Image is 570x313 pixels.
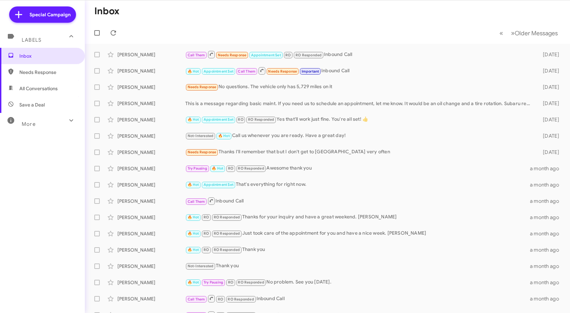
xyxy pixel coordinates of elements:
[228,280,233,285] span: RO
[188,117,199,122] span: 🔥 Hot
[188,53,205,57] span: Call Them
[117,279,185,286] div: [PERSON_NAME]
[204,215,209,219] span: RO
[530,165,565,172] div: a month ago
[530,198,565,204] div: a month ago
[511,29,515,37] span: »
[204,182,233,187] span: Appointment Set
[22,121,36,127] span: More
[204,69,233,74] span: Appointment Set
[188,215,199,219] span: 🔥 Hot
[530,295,565,302] div: a month ago
[204,231,209,236] span: RO
[185,213,530,221] div: Thanks for your inquiry and have a great weekend. [PERSON_NAME]
[188,85,216,89] span: Needs Response
[117,295,185,302] div: [PERSON_NAME]
[188,264,214,268] span: Not-Interested
[188,248,199,252] span: 🔥 Hot
[530,247,565,253] div: a month ago
[238,69,255,74] span: Call Them
[268,69,297,74] span: Needs Response
[117,263,185,270] div: [PERSON_NAME]
[185,197,530,205] div: Inbound Call
[218,53,247,57] span: Needs Response
[533,116,565,123] div: [DATE]
[251,53,281,57] span: Appointment Set
[530,230,565,237] div: a month ago
[19,85,58,92] span: All Conversations
[188,280,199,285] span: 🔥 Hot
[185,66,533,75] div: Inbound Call
[515,30,558,37] span: Older Messages
[19,53,77,59] span: Inbox
[188,231,199,236] span: 🔥 Hot
[238,117,243,122] span: RO
[533,133,565,139] div: [DATE]
[530,263,565,270] div: a month ago
[238,280,264,285] span: RO Responded
[533,51,565,58] div: [DATE]
[214,215,240,219] span: RO Responded
[214,248,240,252] span: RO Responded
[530,279,565,286] div: a month ago
[185,132,533,140] div: Call us whenever you are ready. Have a great day!
[530,181,565,188] div: a month ago
[185,246,530,254] div: Thank you
[19,69,77,76] span: Needs Response
[117,67,185,74] div: [PERSON_NAME]
[218,297,223,301] span: RO
[22,37,41,43] span: Labels
[185,164,530,172] div: Awesome thank you
[19,101,45,108] span: Save a Deal
[117,165,185,172] div: [PERSON_NAME]
[495,26,507,40] button: Previous
[117,230,185,237] div: [PERSON_NAME]
[533,67,565,74] div: [DATE]
[214,231,240,236] span: RO Responded
[188,69,199,74] span: 🔥 Hot
[117,133,185,139] div: [PERSON_NAME]
[117,149,185,156] div: [PERSON_NAME]
[188,150,216,154] span: Needs Response
[117,51,185,58] div: [PERSON_NAME]
[285,53,291,57] span: RO
[117,116,185,123] div: [PERSON_NAME]
[530,214,565,221] div: a month ago
[228,166,233,171] span: RO
[188,297,205,301] span: Call Them
[302,69,319,74] span: Important
[185,50,533,59] div: Inbound Call
[296,53,322,57] span: RO Responded
[185,100,533,107] div: This is a message regarding basic maint. If you need us to schedule an appointment, let me know. ...
[117,247,185,253] div: [PERSON_NAME]
[185,116,533,123] div: Yes that'll work just fine. You're all set! 👍
[188,166,207,171] span: Try Pausing
[188,182,199,187] span: 🔥 Hot
[218,134,230,138] span: 🔥 Hot
[228,297,254,301] span: RO Responded
[117,100,185,107] div: [PERSON_NAME]
[94,6,119,17] h1: Inbox
[9,6,76,23] a: Special Campaign
[499,29,503,37] span: «
[212,166,223,171] span: 🔥 Hot
[533,84,565,91] div: [DATE]
[117,84,185,91] div: [PERSON_NAME]
[188,134,214,138] span: Not-Interested
[533,100,565,107] div: [DATE]
[185,294,530,303] div: Inbound Call
[204,117,233,122] span: Appointment Set
[185,230,530,237] div: Just took care of the appointment for you and have a nice week. [PERSON_NAME]
[204,280,223,285] span: Try Pausing
[185,262,530,270] div: Thank you
[117,214,185,221] div: [PERSON_NAME]
[117,181,185,188] div: [PERSON_NAME]
[204,248,209,252] span: RO
[185,83,533,91] div: No questions. The vehicle only has 5,729 miles on it
[496,26,562,40] nav: Page navigation example
[185,181,530,189] div: That's everything for right now.
[185,148,533,156] div: Thanks I'll remember that but I don't get to [GEOGRAPHIC_DATA] very often
[533,149,565,156] div: [DATE]
[30,11,71,18] span: Special Campaign
[238,166,264,171] span: RO Responded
